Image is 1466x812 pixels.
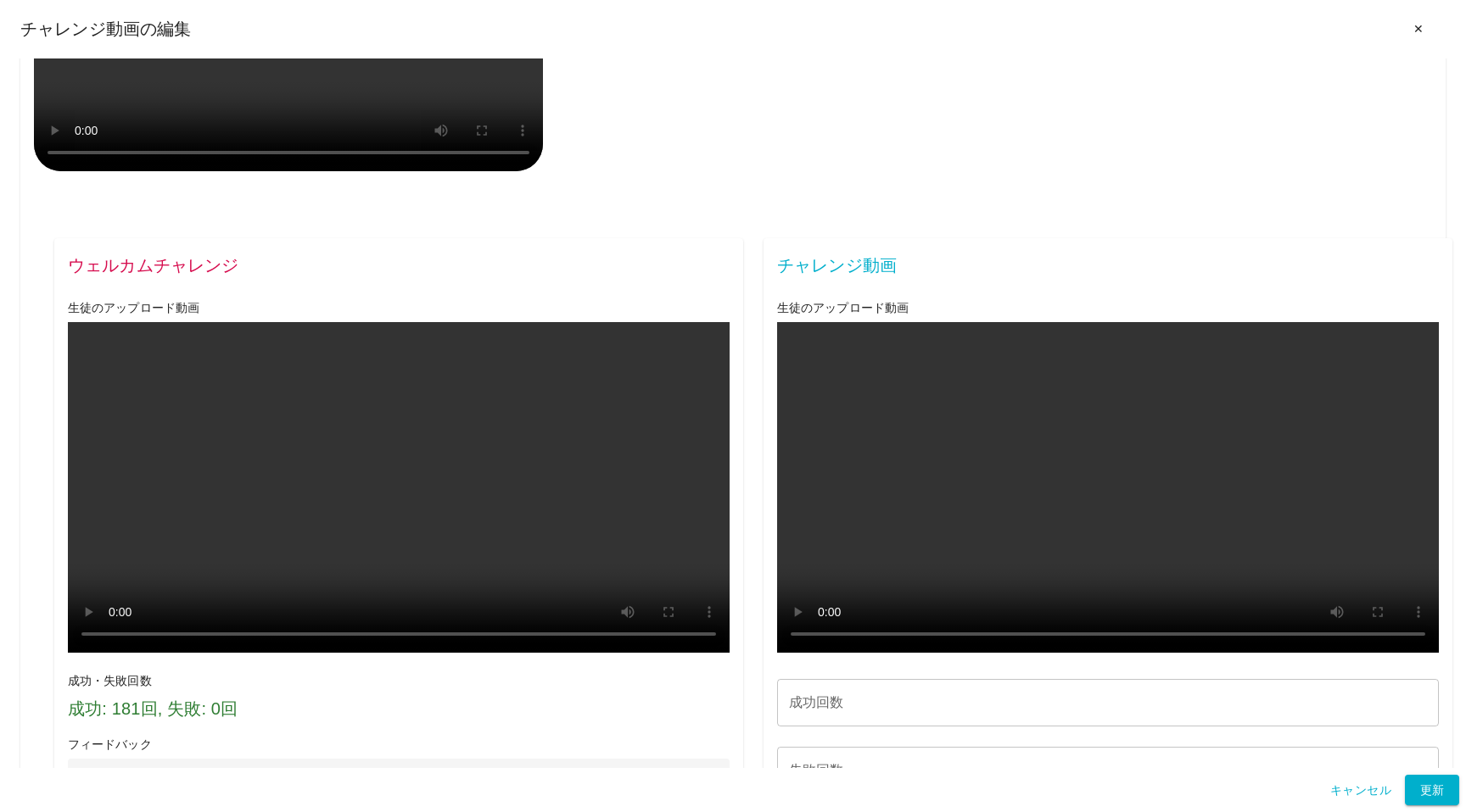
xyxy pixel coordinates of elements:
h6: 生徒のアップロード動画 [68,299,730,318]
span: ウェルカムチャレンジ [68,252,730,279]
h6: フィードバック [68,736,730,754]
h6: 成功: 181回, 失敗: 0回 [68,695,730,722]
span: チャレンジ動画 [777,252,1439,279]
button: ✕ [1391,14,1446,45]
button: 更新 [1405,775,1459,806]
button: キャンセル [1323,775,1398,806]
h6: 成功・失敗回数 [68,672,730,691]
div: チャレンジ動画の編集 [20,14,1446,45]
h6: 生徒のアップロード動画 [777,299,1439,318]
